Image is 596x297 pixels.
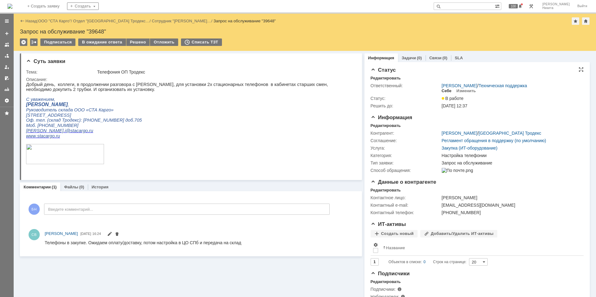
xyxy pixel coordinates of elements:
[38,46,39,51] span: .
[442,195,580,200] div: [PERSON_NAME]
[371,146,440,151] div: Услуга:
[371,131,440,136] div: Контрагент:
[527,2,535,10] a: Перейти в интерфейс администратора
[26,77,354,82] div: Описание:
[37,18,38,23] div: |
[542,6,570,10] span: Никита
[52,185,57,189] div: (1)
[97,70,352,74] div: Телефония ОП Тродекс
[24,185,51,189] a: Комментарии
[479,131,541,136] a: [GEOGRAPHIC_DATA] Тродекс
[2,40,12,50] a: Заявки на командах
[64,185,78,189] a: Файлы
[509,4,518,8] span: 100
[25,19,37,23] a: Назад
[442,88,452,93] div: Себе
[442,56,447,60] div: (0)
[371,188,401,193] div: Редактировать
[495,3,501,9] span: Расширенный поиск
[371,138,440,143] div: Соглашение:
[152,19,211,23] a: Сотрудник "[PERSON_NAME]…
[442,146,498,151] a: Закупка (ИТ-оборудование)
[371,271,410,277] span: Подписчики
[30,38,38,46] div: Работа с массовостью
[442,203,580,208] div: [EMAIL_ADDRESS][DOMAIN_NAME]
[386,245,405,250] div: Название
[107,232,112,237] span: Редактировать
[152,19,214,23] div: /
[10,52,11,56] span: .
[371,287,433,292] div: Подписчики:
[115,232,120,237] span: Удалить
[214,19,276,23] div: Запрос на обслуживание "39648"
[29,52,30,56] span: .
[371,153,440,158] div: Категория:
[442,83,527,88] div: /
[371,210,440,215] div: Контактный телефон:
[371,96,440,101] div: Статус:
[442,131,541,136] div: /
[73,19,150,23] a: Отдел "[GEOGRAPHIC_DATA] Тродекс…
[371,123,401,128] div: Редактировать
[442,103,467,108] span: [DATE] 12:37
[371,67,396,73] span: Статус
[44,46,62,51] span: stacargo
[62,46,63,51] span: .
[442,83,477,88] a: [PERSON_NAME]
[368,56,394,60] a: Информация
[30,52,34,56] span: ru
[442,138,546,143] a: Регламент обращения в поддержку (по умолчанию)
[572,17,579,25] div: Добавить в избранное
[423,258,426,266] div: 0
[38,19,73,23] div: /
[20,38,27,46] div: Удалить
[429,56,441,60] a: Связи
[38,19,71,23] a: ООО "СТА Карго"
[2,51,12,61] a: Заявки в моей ответственности
[579,67,584,72] div: На всю страницу
[479,83,527,88] a: Техническая поддержка
[442,96,463,101] span: В работе
[371,103,440,108] div: Решить до:
[442,153,580,158] div: Настройка телефонии
[582,17,589,25] div: Сделать домашней страницей
[40,46,44,51] span: @
[7,4,12,9] a: Перейти на домашнюю страницу
[371,279,401,284] div: Редактировать
[371,221,406,227] span: ИТ-активы
[2,62,12,72] a: Мои заявки
[45,231,78,237] a: [PERSON_NAME]
[542,2,570,6] span: [PERSON_NAME]
[371,115,412,120] span: Информация
[371,195,440,200] div: Контактное лицо:
[442,168,473,173] img: По почте.png
[2,84,12,94] a: Отчеты
[93,232,101,236] span: 16:24
[389,258,467,266] i: Строк на странице:
[371,203,440,208] div: Контактный e-mail:
[29,204,40,215] span: БН
[26,58,65,64] span: Суть заявки
[442,160,580,165] div: Запрос на обслуживание
[456,88,476,93] div: Изменить
[381,240,579,256] th: Название
[373,242,378,247] span: Настройки
[45,231,78,236] span: [PERSON_NAME]
[455,56,463,60] a: SLA
[2,73,12,83] a: Мои согласования
[67,2,99,10] div: Создать
[371,76,401,81] div: Редактировать
[2,29,12,38] a: Создать заявку
[371,168,440,173] div: Способ обращения:
[39,46,40,51] span: i
[389,260,422,264] span: Объектов в списке:
[442,131,477,136] a: [PERSON_NAME]
[92,185,108,189] a: История
[2,96,12,106] a: Настройки
[63,46,67,51] span: ru
[402,56,416,60] a: Задачи
[73,19,152,23] div: /
[442,210,580,215] div: [PHONE_NUMBER]
[26,70,96,74] div: Тема:
[42,20,43,25] span: ,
